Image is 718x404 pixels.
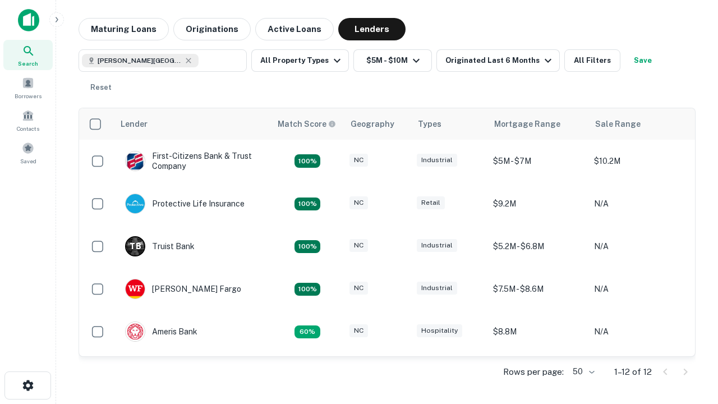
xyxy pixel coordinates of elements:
[436,49,560,72] button: Originated Last 6 Months
[588,182,689,225] td: N/A
[411,108,487,140] th: Types
[588,268,689,310] td: N/A
[294,154,320,168] div: Matching Properties: 2, hasApolloMatch: undefined
[625,49,661,72] button: Save your search to get updates of matches that match your search criteria.
[349,282,368,295] div: NC
[271,108,344,140] th: Capitalize uses an advanced AI algorithm to match your search with the best lender. The match sco...
[114,108,271,140] th: Lender
[568,364,596,380] div: 50
[487,108,588,140] th: Mortgage Range
[588,108,689,140] th: Sale Range
[121,117,148,131] div: Lender
[125,151,260,171] div: First-citizens Bank & Trust Company
[417,282,457,295] div: Industrial
[588,310,689,353] td: N/A
[83,76,119,99] button: Reset
[79,18,169,40] button: Maturing Loans
[564,49,620,72] button: All Filters
[126,194,145,213] img: picture
[349,154,368,167] div: NC
[125,236,195,256] div: Truist Bank
[418,117,441,131] div: Types
[487,140,588,182] td: $5M - $7M
[595,117,641,131] div: Sale Range
[344,108,411,140] th: Geography
[588,353,689,396] td: N/A
[125,194,245,214] div: Protective Life Insurance
[417,239,457,252] div: Industrial
[349,324,368,337] div: NC
[503,365,564,379] p: Rows per page:
[17,124,39,133] span: Contacts
[487,310,588,353] td: $8.8M
[278,118,336,130] div: Capitalize uses an advanced AI algorithm to match your search with the best lender. The match sco...
[18,59,38,68] span: Search
[3,40,53,70] a: Search
[15,91,42,100] span: Borrowers
[417,324,462,337] div: Hospitality
[278,118,334,130] h6: Match Score
[3,137,53,168] a: Saved
[98,56,182,66] span: [PERSON_NAME][GEOGRAPHIC_DATA], [GEOGRAPHIC_DATA]
[351,117,394,131] div: Geography
[294,198,320,211] div: Matching Properties: 2, hasApolloMatch: undefined
[126,151,145,171] img: picture
[588,140,689,182] td: $10.2M
[294,283,320,296] div: Matching Properties: 2, hasApolloMatch: undefined
[130,241,141,252] p: T B
[126,322,145,341] img: picture
[125,322,197,342] div: Ameris Bank
[417,154,457,167] div: Industrial
[487,353,588,396] td: $9.2M
[417,196,445,209] div: Retail
[662,314,718,368] iframe: Chat Widget
[294,325,320,339] div: Matching Properties: 1, hasApolloMatch: undefined
[349,196,368,209] div: NC
[487,225,588,268] td: $5.2M - $6.8M
[338,18,406,40] button: Lenders
[349,239,368,252] div: NC
[487,268,588,310] td: $7.5M - $8.6M
[3,105,53,135] a: Contacts
[3,72,53,103] a: Borrowers
[445,54,555,67] div: Originated Last 6 Months
[487,182,588,225] td: $9.2M
[173,18,251,40] button: Originations
[353,49,432,72] button: $5M - $10M
[614,365,652,379] p: 1–12 of 12
[294,240,320,254] div: Matching Properties: 3, hasApolloMatch: undefined
[18,9,39,31] img: capitalize-icon.png
[588,225,689,268] td: N/A
[125,279,241,299] div: [PERSON_NAME] Fargo
[251,49,349,72] button: All Property Types
[494,117,560,131] div: Mortgage Range
[255,18,334,40] button: Active Loans
[126,279,145,299] img: picture
[20,157,36,166] span: Saved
